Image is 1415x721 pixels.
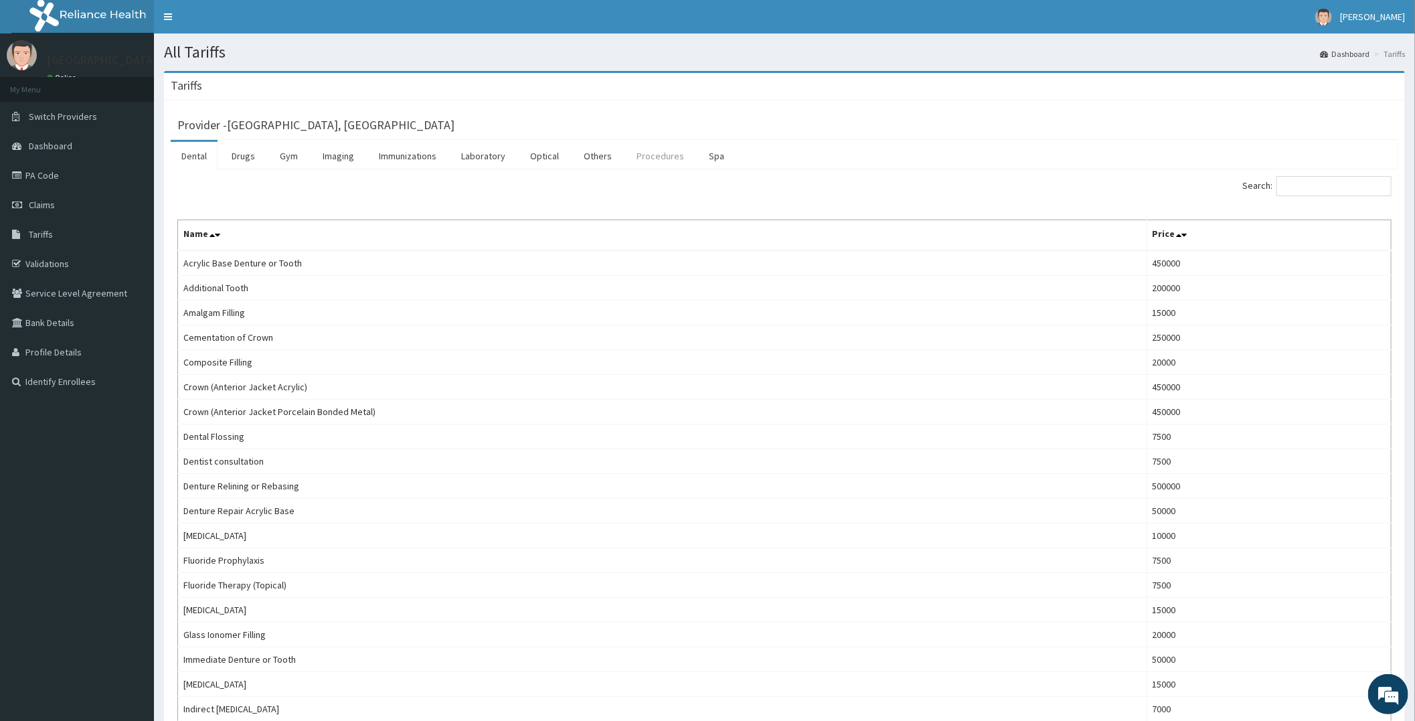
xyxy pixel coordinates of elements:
td: 10000 [1147,524,1391,548]
a: Spa [698,142,735,170]
img: User Image [7,40,37,70]
td: [MEDICAL_DATA] [178,524,1147,548]
td: 50000 [1147,499,1391,524]
th: Name [178,220,1147,251]
td: 50000 [1147,647,1391,672]
td: 450000 [1147,250,1391,276]
span: Tariffs [29,228,53,240]
td: 20000 [1147,623,1391,647]
td: 7500 [1147,424,1391,449]
span: [PERSON_NAME] [1340,11,1405,23]
td: 20000 [1147,350,1391,375]
td: Fluoride Therapy (Topical) [178,573,1147,598]
td: Dental Flossing [178,424,1147,449]
span: Dashboard [29,140,72,152]
a: Others [573,142,622,170]
td: 250000 [1147,325,1391,350]
input: Search: [1276,176,1392,196]
td: 15000 [1147,598,1391,623]
td: Acrylic Base Denture or Tooth [178,250,1147,276]
td: Dentist consultation [178,449,1147,474]
label: Search: [1242,176,1392,196]
td: Cementation of Crown [178,325,1147,350]
td: 200000 [1147,276,1391,301]
span: Claims [29,199,55,211]
span: Switch Providers [29,110,97,123]
a: Online [47,73,79,82]
td: [MEDICAL_DATA] [178,672,1147,697]
td: [MEDICAL_DATA] [178,598,1147,623]
td: 7500 [1147,548,1391,573]
a: Gym [269,142,309,170]
td: Crown (Anterior Jacket Acrylic) [178,375,1147,400]
td: 500000 [1147,474,1391,499]
a: Imaging [312,142,365,170]
a: Procedures [626,142,695,170]
h3: Provider - [GEOGRAPHIC_DATA], [GEOGRAPHIC_DATA] [177,119,454,131]
a: Dental [171,142,218,170]
td: 7500 [1147,449,1391,474]
h1: All Tariffs [164,44,1405,61]
td: Fluoride Prophylaxis [178,548,1147,573]
a: Laboratory [450,142,516,170]
td: Immediate Denture or Tooth [178,647,1147,672]
td: Composite Filling [178,350,1147,375]
a: Drugs [221,142,266,170]
img: User Image [1315,9,1332,25]
td: Amalgam Filling [178,301,1147,325]
td: Glass Ionomer Filling [178,623,1147,647]
td: 7500 [1147,573,1391,598]
td: Crown (Anterior Jacket Porcelain Bonded Metal) [178,400,1147,424]
a: Dashboard [1320,48,1369,60]
a: Immunizations [368,142,447,170]
td: Denture Repair Acrylic Base [178,499,1147,524]
td: 15000 [1147,672,1391,697]
li: Tariffs [1371,48,1405,60]
td: 450000 [1147,400,1391,424]
td: Additional Tooth [178,276,1147,301]
td: 450000 [1147,375,1391,400]
h3: Tariffs [171,80,202,92]
th: Price [1147,220,1391,251]
p: [GEOGRAPHIC_DATA] ABUJA [47,54,193,66]
td: 15000 [1147,301,1391,325]
a: Optical [519,142,570,170]
td: Denture Relining or Rebasing [178,474,1147,499]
